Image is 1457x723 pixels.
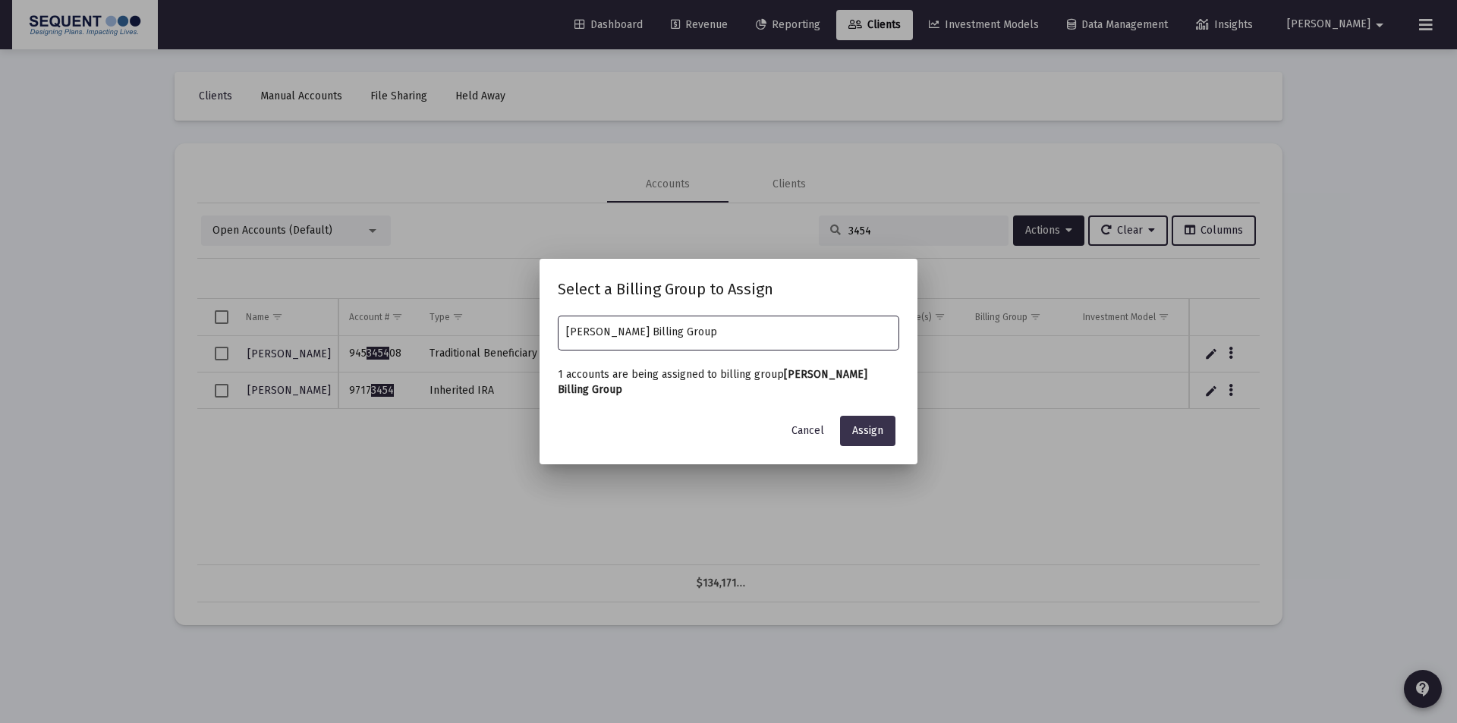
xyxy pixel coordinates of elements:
[852,424,883,437] span: Assign
[791,424,824,437] span: Cancel
[558,277,899,301] h2: Select a Billing Group to Assign
[558,367,899,398] p: 1 accounts are being assigned to billing group
[840,416,895,446] button: Assign
[566,326,892,338] input: Select a billing group
[779,416,836,446] button: Cancel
